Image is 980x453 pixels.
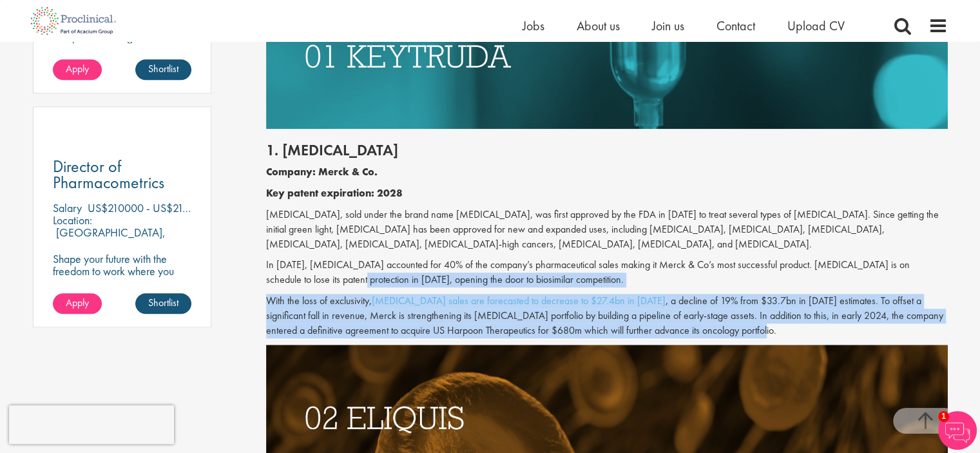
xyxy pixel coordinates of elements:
a: [MEDICAL_DATA] sales are forecasted to decrease to $27.4bn in [DATE] [372,294,666,307]
h2: 1. [MEDICAL_DATA] [266,142,948,159]
p: With the loss of exclusivity, , a decline of 19% from $33.7bn in [DATE] estimates. To offset a si... [266,294,948,338]
span: 1 [938,411,949,422]
a: Director of Pharmacometrics [53,159,192,191]
a: Apply [53,293,102,314]
span: Apply [66,62,89,75]
p: Shape your future with the freedom to work where you thrive! Join our client with this Director p... [53,253,192,314]
span: Director of Pharmacometrics [53,155,164,193]
a: Join us [652,17,684,34]
a: Shortlist [135,293,191,314]
p: In [DATE], [MEDICAL_DATA] accounted for 40% of the company’s pharmaceutical sales making it Merck... [266,258,948,287]
a: Jobs [523,17,544,34]
p: US$210000 - US$214900 per annum [88,200,257,215]
a: About us [577,17,620,34]
a: Shortlist [135,59,191,80]
b: Key patent expiration: 2028 [266,186,403,200]
p: [GEOGRAPHIC_DATA], [GEOGRAPHIC_DATA] [53,225,166,252]
a: Contact [716,17,755,34]
span: Location: [53,213,92,227]
span: Salary [53,200,82,215]
a: Upload CV [787,17,845,34]
img: Chatbot [938,411,977,450]
b: Company: Merck & Co. [266,165,378,178]
p: [MEDICAL_DATA], sold under the brand name [MEDICAL_DATA], was first approved by the FDA in [DATE]... [266,207,948,252]
span: Apply [66,296,89,309]
a: Apply [53,59,102,80]
iframe: reCAPTCHA [9,405,174,444]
